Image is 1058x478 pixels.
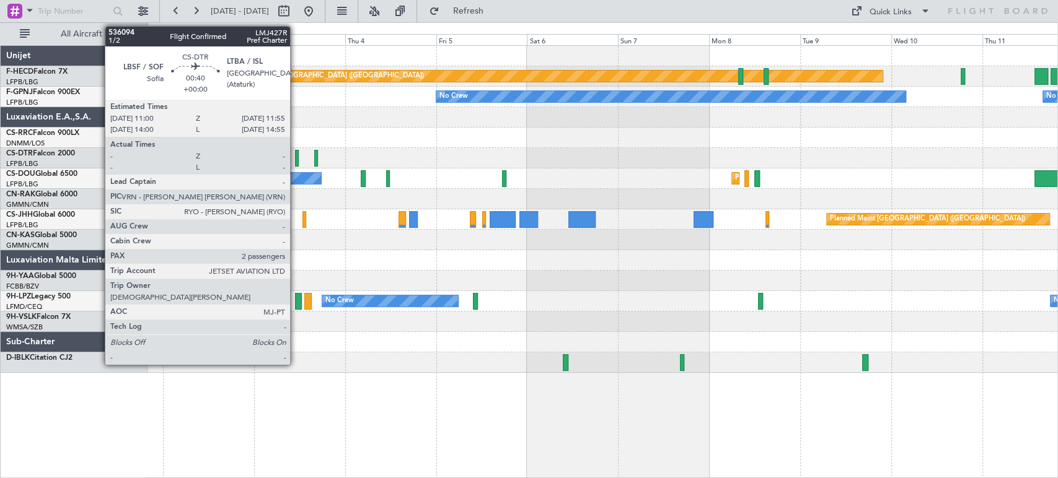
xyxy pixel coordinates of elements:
a: FCBB/BZV [6,282,39,291]
span: [DATE] - [DATE] [211,6,269,17]
div: Planned Maint [GEOGRAPHIC_DATA] ([GEOGRAPHIC_DATA]) [735,169,930,188]
a: D-IBLKCitation CJ2 [6,354,73,362]
a: CN-KASGlobal 5000 [6,232,77,239]
div: Planned Maint [GEOGRAPHIC_DATA] ([GEOGRAPHIC_DATA]) [102,87,297,106]
a: CS-DTRFalcon 2000 [6,150,75,157]
div: Planned Maint [GEOGRAPHIC_DATA] ([GEOGRAPHIC_DATA]) [280,169,475,188]
span: CS-JHH [6,211,33,219]
div: Planned Maint [GEOGRAPHIC_DATA] ([GEOGRAPHIC_DATA]) [830,210,1025,228]
a: CS-DOUGlobal 6500 [6,170,77,178]
a: LFMD/CEQ [6,302,42,311]
a: F-GPNJFalcon 900EX [6,89,80,96]
div: Planned Maint [GEOGRAPHIC_DATA] ([GEOGRAPHIC_DATA]) [211,210,407,228]
div: No Crew [439,87,468,106]
div: Fri 5 [436,34,527,45]
a: LFPB/LBG [6,98,38,107]
span: D-IBLK [6,354,30,362]
div: Thu 4 [345,34,436,45]
span: CN-KAS [6,232,35,239]
a: CN-RAKGlobal 6000 [6,191,77,198]
div: Tue 2 [163,34,254,45]
a: GMMN/CMN [6,241,49,250]
div: Wed 10 [891,34,982,45]
a: 9H-VSLKFalcon 7X [6,313,71,321]
a: F-HECDFalcon 7X [6,68,68,76]
a: GMMN/CMN [6,200,49,209]
input: Trip Number [38,2,109,20]
a: DNMM/LOS [6,139,45,148]
a: LFPB/LBG [6,159,38,168]
a: 9H-YAAGlobal 5000 [6,272,76,280]
span: All Aircraft [32,30,131,38]
div: [DATE] [150,25,171,35]
a: CS-RRCFalcon 900LX [6,129,79,137]
span: CS-RRC [6,129,33,137]
button: All Aircraft [14,24,134,44]
a: CS-JHHGlobal 6000 [6,211,75,219]
a: 9H-LPZLegacy 500 [6,293,71,300]
div: Planned Maint [GEOGRAPHIC_DATA] ([GEOGRAPHIC_DATA]) [229,67,424,85]
div: Mon 8 [709,34,800,45]
span: CS-DOU [6,170,35,178]
div: Sat 6 [527,34,618,45]
a: WMSA/SZB [6,323,43,332]
div: Tue 9 [800,34,891,45]
span: CS-DTR [6,150,33,157]
span: F-GPNJ [6,89,33,96]
span: 9H-LPZ [6,293,31,300]
a: LFPB/LBG [6,220,38,230]
span: 9H-YAA [6,272,34,280]
span: Refresh [442,7,494,15]
span: 9H-VSLK [6,313,37,321]
span: CN-RAK [6,191,35,198]
a: LFPB/LBG [6,77,38,87]
div: Wed 3 [254,34,345,45]
div: No Crew [325,292,354,310]
button: Refresh [423,1,498,21]
div: Sun 7 [618,34,709,45]
span: F-HECD [6,68,33,76]
button: Quick Links [845,1,937,21]
a: LFPB/LBG [6,180,38,189]
div: Quick Links [870,6,912,19]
